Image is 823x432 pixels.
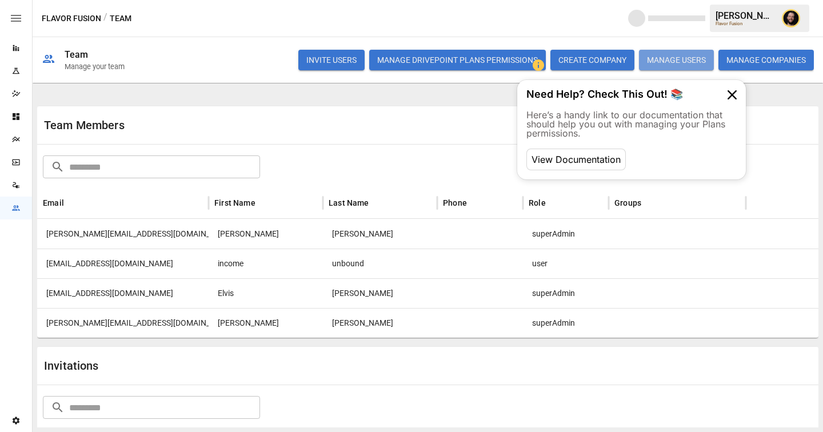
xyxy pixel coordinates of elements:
[323,278,437,308] div: Hoxha
[782,9,800,27] img: Ciaran Nugent
[468,195,484,211] button: Sort
[103,11,107,26] div: /
[547,195,563,211] button: Sort
[329,198,369,207] div: Last Name
[523,249,609,278] div: user
[37,219,209,249] div: dustin@bainbridgegrowth.com
[370,195,386,211] button: Sort
[298,50,365,70] button: INVITE USERS
[214,198,255,207] div: First Name
[716,10,775,21] div: [PERSON_NAME]
[209,249,323,278] div: income
[642,195,658,211] button: Sort
[550,50,634,70] button: CREATE COMPANY
[529,198,546,207] div: Role
[523,308,609,338] div: superAdmin
[257,195,273,211] button: Sort
[716,21,775,26] div: Flavor Fusion
[37,249,209,278] div: incomeunboundprogram@gmail.com
[775,2,807,34] button: Ciaran Nugent
[44,359,428,373] div: Invitations
[209,308,323,338] div: Cory
[65,62,125,71] div: Manage your team
[718,50,814,70] button: MANAGE COMPANIES
[209,219,323,249] div: Dustin
[44,118,428,132] div: Team Members
[443,198,467,207] div: Phone
[65,195,81,211] button: Sort
[37,278,209,308] div: elvis@bainbridgegrowth.com
[65,49,89,60] div: Team
[209,278,323,308] div: Elvis
[37,308,209,338] div: cory@bainbridgegrowth.com
[523,278,609,308] div: superAdmin
[323,219,437,249] div: Jacobson
[614,198,641,207] div: Groups
[42,11,101,26] button: Flavor Fusion
[43,198,64,207] div: Email
[639,50,714,70] button: MANAGE USERS
[323,249,437,278] div: unbound
[369,50,546,70] button: Manage Drivepoint Plans Permissions
[523,219,609,249] div: superAdmin
[323,308,437,338] div: Bogan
